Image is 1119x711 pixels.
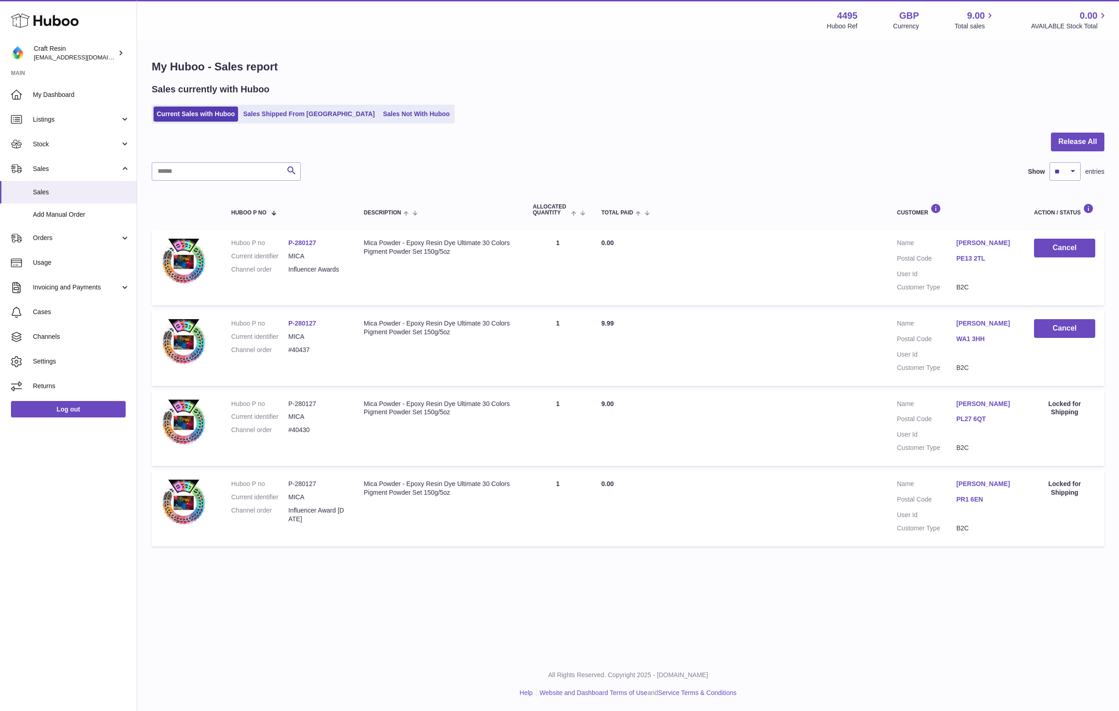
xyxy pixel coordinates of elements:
dd: B2C [956,283,1016,292]
div: Customer [897,203,1016,216]
dt: Postal Code [897,415,956,426]
dt: Customer Type [897,283,956,292]
div: Locked for Shipping [1034,480,1095,497]
div: Locked for Shipping [1034,400,1095,417]
button: Cancel [1034,239,1095,257]
img: $_57.JPG [161,480,207,525]
dt: User Id [897,430,956,439]
td: 1 [524,230,592,305]
dd: B2C [956,364,1016,372]
span: Channels [33,332,130,341]
dd: P-280127 [288,400,345,408]
p: All Rights Reserved. Copyright 2025 - [DOMAIN_NAME] [144,671,1112,679]
span: AVAILABLE Stock Total [1031,22,1108,31]
span: 9.00 [601,400,614,407]
dd: Influencer Award [DATE] [288,506,345,524]
h2: Sales currently with Huboo [152,83,270,96]
dd: Influencer Awards [288,265,345,274]
button: Release All [1051,133,1104,151]
span: Total paid [601,210,633,216]
span: Cases [33,308,130,316]
span: Settings [33,357,130,366]
h1: My Huboo - Sales report [152,59,1104,74]
dt: Channel order [231,346,288,354]
a: 0.00 AVAILABLE Stock Total [1031,10,1108,31]
dd: #40430 [288,426,345,434]
span: [EMAIL_ADDRESS][DOMAIN_NAME] [34,53,134,61]
a: Help [520,689,533,696]
button: Cancel [1034,319,1095,338]
span: My Dashboard [33,91,130,99]
label: Show [1028,167,1045,176]
a: P-280127 [288,239,316,246]
span: Invoicing and Payments [33,283,120,292]
div: Action / Status [1034,203,1095,216]
dt: Channel order [231,506,288,524]
dt: Name [897,400,956,411]
span: Total sales [955,22,995,31]
dt: Name [897,480,956,491]
dt: Postal Code [897,254,956,265]
dt: Current identifier [231,493,288,502]
dt: Customer Type [897,364,956,372]
dt: Postal Code [897,335,956,346]
dt: Name [897,319,956,330]
dt: User Id [897,270,956,278]
dt: User Id [897,350,956,359]
li: and [536,689,737,697]
dd: MICA [288,412,345,421]
div: Mica Powder - Epoxy Resin Dye Ultimate 30 Colors Pigment Powder Set 150g/5oz [364,480,514,497]
a: Service Terms & Conditions [658,689,737,696]
span: Listings [33,115,120,124]
dt: Huboo P no [231,319,288,328]
span: Add Manual Order [33,210,130,219]
a: Current Sales with Huboo [154,107,238,122]
a: PL27 6QT [956,415,1016,423]
span: Huboo P no [231,210,266,216]
a: PE13 2TL [956,254,1016,263]
div: Mica Powder - Epoxy Resin Dye Ultimate 30 Colors Pigment Powder Set 150g/5oz [364,239,514,256]
dd: MICA [288,332,345,341]
span: Sales [33,165,120,173]
div: Craft Resin [34,44,116,62]
span: ALLOCATED Quantity [533,204,569,216]
dt: Huboo P no [231,239,288,247]
a: [PERSON_NAME] [956,239,1016,247]
a: Sales Not With Huboo [380,107,453,122]
a: 9.00 Total sales [955,10,995,31]
a: Sales Shipped From [GEOGRAPHIC_DATA] [240,107,378,122]
span: Sales [33,188,130,197]
dt: User Id [897,511,956,519]
span: entries [1085,167,1104,176]
td: 1 [524,390,592,466]
img: $_57.JPG [161,319,207,365]
dd: #40437 [288,346,345,354]
a: PR1 6EN [956,495,1016,504]
dt: Current identifier [231,332,288,341]
dd: P-280127 [288,480,345,488]
a: [PERSON_NAME] [956,319,1016,328]
a: [PERSON_NAME] [956,400,1016,408]
span: 9.00 [967,10,985,22]
td: 1 [524,470,592,546]
dd: B2C [956,524,1016,533]
span: Stock [33,140,120,149]
span: 9.99 [601,320,614,327]
div: Currency [893,22,919,31]
strong: GBP [899,10,919,22]
img: $_57.JPG [161,239,207,284]
dt: Channel order [231,426,288,434]
span: Orders [33,234,120,242]
span: Returns [33,382,130,390]
div: Huboo Ref [827,22,858,31]
a: [PERSON_NAME] [956,480,1016,488]
td: 1 [524,310,592,386]
dt: Current identifier [231,252,288,261]
dd: B2C [956,444,1016,452]
a: Log out [11,401,126,417]
dd: MICA [288,252,345,261]
span: Description [364,210,401,216]
dt: Huboo P no [231,480,288,488]
div: Mica Powder - Epoxy Resin Dye Ultimate 30 Colors Pigment Powder Set 150g/5oz [364,400,514,417]
div: Mica Powder - Epoxy Resin Dye Ultimate 30 Colors Pigment Powder Set 150g/5oz [364,319,514,337]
